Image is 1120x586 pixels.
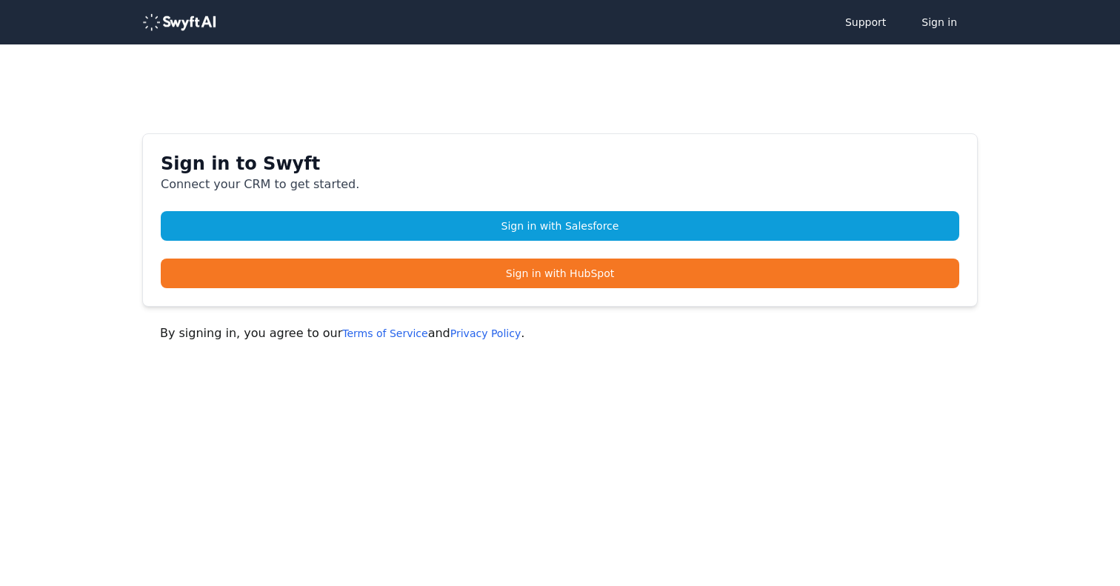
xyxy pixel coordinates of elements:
[450,327,521,339] a: Privacy Policy
[161,259,959,288] a: Sign in with HubSpot
[161,211,959,241] a: Sign in with Salesforce
[907,7,972,37] button: Sign in
[160,324,960,342] p: By signing in, you agree to our and .
[342,327,427,339] a: Terms of Service
[161,152,959,176] h1: Sign in to Swyft
[830,7,901,37] a: Support
[142,13,216,31] img: logo-488353a97b7647c9773e25e94dd66c4536ad24f66c59206894594c5eb3334934.png
[161,176,959,193] p: Connect your CRM to get started.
